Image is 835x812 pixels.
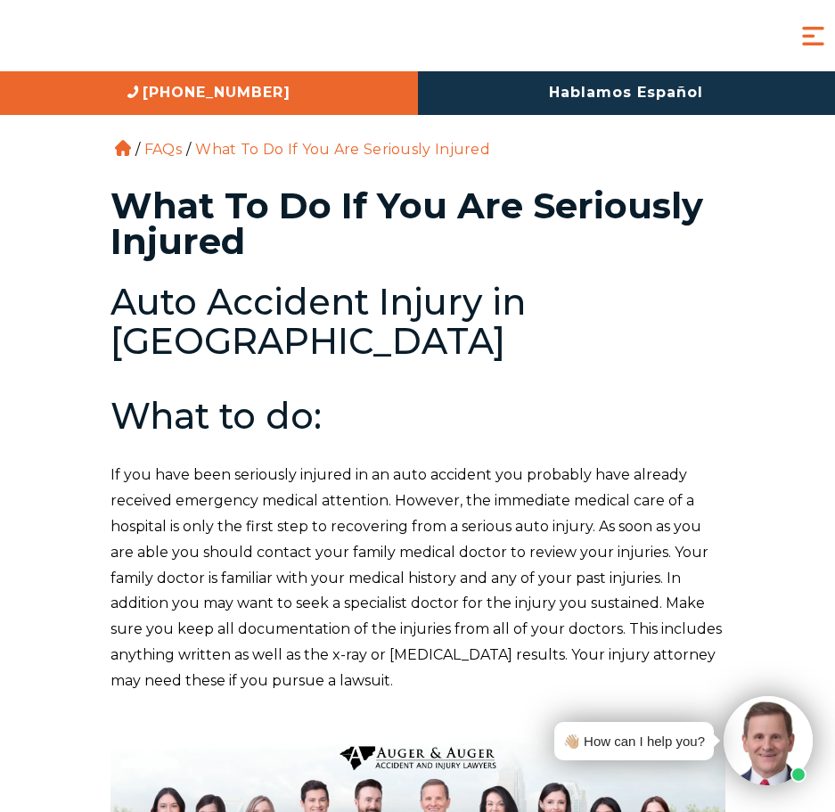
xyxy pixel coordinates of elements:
li: What To Do If You Are Seriously Injured [191,141,495,158]
h2: Auto Accident Injury in [GEOGRAPHIC_DATA] [111,283,725,361]
img: Auger & Auger Accident and Injury Lawyers Logo [13,20,227,53]
a: Home [115,140,131,156]
h1: What To Do If You Are Seriously Injured [111,188,725,259]
h2: What to do: [111,397,725,436]
button: Menu [798,21,829,52]
p: If you have been seriously injured in an auto accident you probably have already received emergen... [111,463,725,693]
img: Intaker widget Avatar [724,696,813,785]
a: FAQs [144,141,182,158]
div: 👋🏼 How can I help you? [563,729,705,753]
